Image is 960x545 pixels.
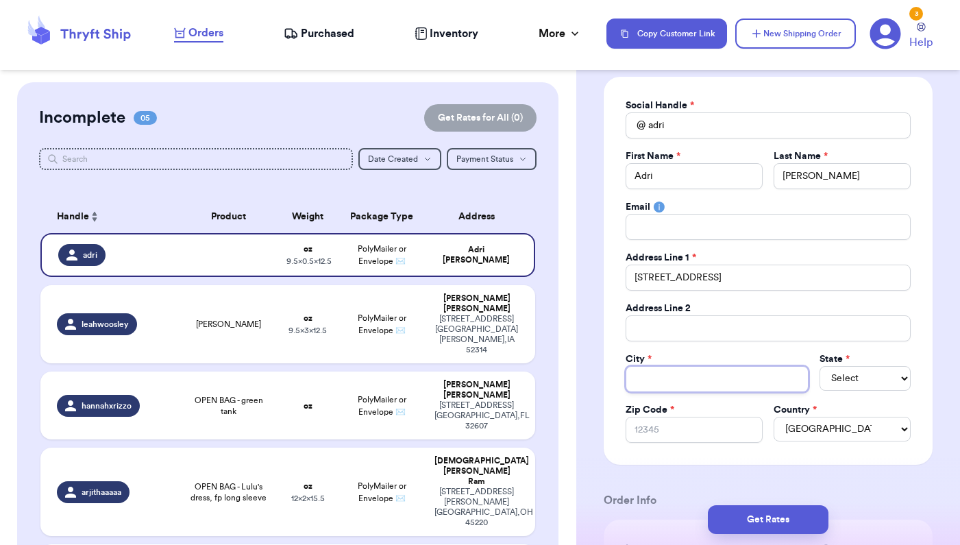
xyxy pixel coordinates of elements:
[626,302,691,315] label: Address Line 2
[626,149,680,163] label: First Name
[434,400,519,431] div: [STREET_ADDRESS] [GEOGRAPHIC_DATA] , FL 32607
[434,380,519,400] div: [PERSON_NAME] [PERSON_NAME]
[82,487,121,498] span: arjithaaaaa
[735,19,856,49] button: New Shipping Order
[89,208,100,225] button: Sort ascending
[626,352,652,366] label: City
[174,25,223,43] a: Orders
[430,25,478,42] span: Inventory
[358,314,406,335] span: PolyMailer or Envelope ✉️
[288,326,327,335] span: 9.5 x 3 x 12.5
[909,34,933,51] span: Help
[358,482,406,502] span: PolyMailer or Envelope ✉️
[774,403,817,417] label: Country
[284,25,354,42] a: Purchased
[626,251,696,265] label: Address Line 1
[774,149,828,163] label: Last Name
[301,25,354,42] span: Purchased
[82,319,129,330] span: leahwoosley
[424,104,537,132] button: Get Rates for All (0)
[57,210,89,224] span: Handle
[708,505,828,534] button: Get Rates
[434,245,517,265] div: Adri [PERSON_NAME]
[304,245,312,253] strong: oz
[434,314,519,355] div: [STREET_ADDRESS] [GEOGRAPHIC_DATA][PERSON_NAME] , IA 52314
[286,257,332,265] span: 9.5 x 0.5 x 12.5
[368,155,418,163] span: Date Created
[626,112,645,138] div: @
[426,200,535,233] th: Address
[39,148,353,170] input: Search
[278,200,338,233] th: Weight
[358,245,406,265] span: PolyMailer or Envelope ✉️
[604,492,933,509] h3: Order Info
[626,417,763,443] input: 12345
[134,111,157,125] span: 05
[291,494,325,502] span: 12 x 2 x 15.5
[304,402,312,410] strong: oz
[187,395,269,417] span: OPEN BAG - green tank
[456,155,513,163] span: Payment Status
[304,314,312,322] strong: oz
[188,25,223,41] span: Orders
[909,23,933,51] a: Help
[434,487,519,528] div: [STREET_ADDRESS][PERSON_NAME] [GEOGRAPHIC_DATA] , OH 45220
[82,400,132,411] span: hannahxrizzo
[39,107,125,129] h2: Incomplete
[415,25,478,42] a: Inventory
[447,148,537,170] button: Payment Status
[434,456,519,487] div: [DEMOGRAPHIC_DATA] [PERSON_NAME] Ram
[626,403,674,417] label: Zip Code
[606,19,727,49] button: Copy Customer Link
[820,352,850,366] label: State
[179,200,278,233] th: Product
[539,25,582,42] div: More
[304,482,312,490] strong: oz
[626,200,650,214] label: Email
[187,481,269,503] span: OPEN BAG - Lulu's dress, fp long sleeve
[358,396,406,416] span: PolyMailer or Envelope ✉️
[338,200,427,233] th: Package Type
[358,148,441,170] button: Date Created
[83,250,97,261] span: adri
[870,18,901,49] a: 3
[196,319,261,330] span: [PERSON_NAME]
[626,99,694,112] label: Social Handle
[434,293,519,314] div: [PERSON_NAME] [PERSON_NAME]
[909,7,923,21] div: 3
